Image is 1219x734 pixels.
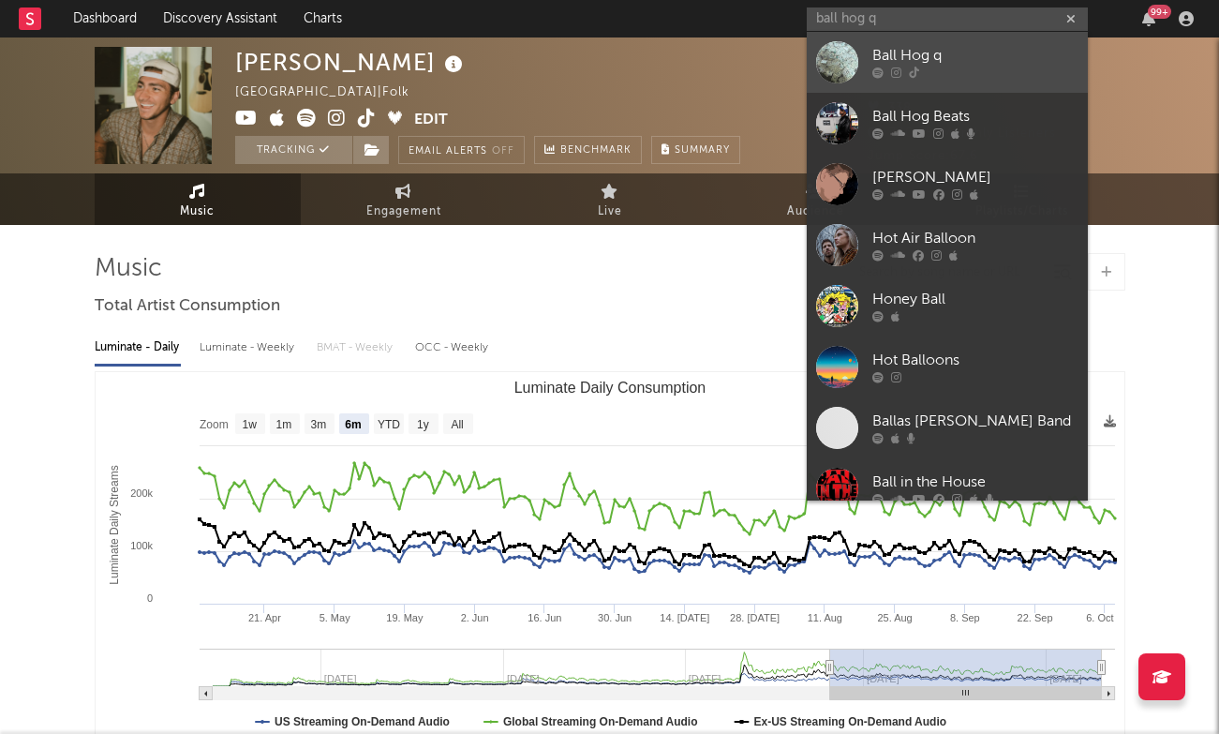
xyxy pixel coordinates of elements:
text: YTD [377,418,399,431]
span: Total Artist Consumption [95,295,280,318]
text: 30. Jun [598,612,632,623]
div: Hot Balloons [872,350,1078,372]
div: Luminate - Daily [95,332,181,364]
text: US Streaming On-Demand Audio [275,715,450,728]
a: Ball Hog q [807,32,1088,93]
text: 6m [345,418,361,431]
text: 0 [146,592,152,604]
text: 11. Aug [807,612,841,623]
text: 3m [310,418,326,431]
text: 21. Apr [247,612,280,623]
a: Benchmark [534,136,642,164]
span: Summary [675,145,730,156]
text: All [451,418,463,431]
text: 200k [130,487,153,499]
text: 1w [242,418,257,431]
text: 14. [DATE] [660,612,709,623]
text: Luminate Daily Streams [107,465,120,584]
em: Off [492,146,514,157]
text: Global Streaming On-Demand Audio [502,715,697,728]
a: Ball in the House [807,458,1088,519]
text: 1m [275,418,291,431]
text: 8. Sep [949,612,979,623]
text: Zoom [200,418,229,431]
a: Hot Balloons [807,337,1088,397]
span: Audience [787,201,844,223]
input: Search for artists [807,7,1088,31]
text: 16. Jun [528,612,561,623]
text: 28. [DATE] [730,612,780,623]
button: Tracking [235,136,352,164]
div: Ballas [PERSON_NAME] Band [872,411,1078,433]
span: Engagement [366,201,441,223]
div: Luminate - Weekly [200,332,298,364]
span: Benchmark [560,140,632,162]
a: Hot Air Balloon [807,215,1088,276]
div: Hot Air Balloon [872,228,1078,250]
div: [PERSON_NAME] [235,47,468,78]
button: Edit [414,109,448,132]
a: [PERSON_NAME] [807,154,1088,215]
a: Music [95,173,301,225]
div: Ball in the House [872,472,1078,494]
text: 2. Jun [460,612,488,623]
text: 6. Oct [1086,612,1113,623]
div: OCC - Weekly [415,332,490,364]
span: Live [598,201,622,223]
div: Ball Hog Beats [872,106,1078,128]
text: Luminate Daily Consumption [513,380,706,396]
text: Ex-US Streaming On-Demand Audio [753,715,946,728]
text: 19. May [386,612,424,623]
a: Honey Ball [807,276,1088,337]
a: Live [507,173,713,225]
div: [PERSON_NAME] [872,167,1078,189]
span: Music [180,201,215,223]
div: Ball Hog q [872,45,1078,67]
a: Ballas [PERSON_NAME] Band [807,397,1088,458]
text: 5. May [319,612,350,623]
div: [GEOGRAPHIC_DATA] | Folk [235,82,431,104]
text: 22. Sep [1017,612,1052,623]
div: 99 + [1148,5,1171,19]
button: Summary [651,136,740,164]
div: Honey Ball [872,289,1078,311]
a: Audience [713,173,919,225]
a: Ball Hog Beats [807,93,1088,154]
text: 1y [417,418,429,431]
button: Email AlertsOff [398,136,525,164]
text: 25. Aug [877,612,912,623]
text: 100k [130,540,153,551]
button: 99+ [1142,11,1155,26]
a: Engagement [301,173,507,225]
